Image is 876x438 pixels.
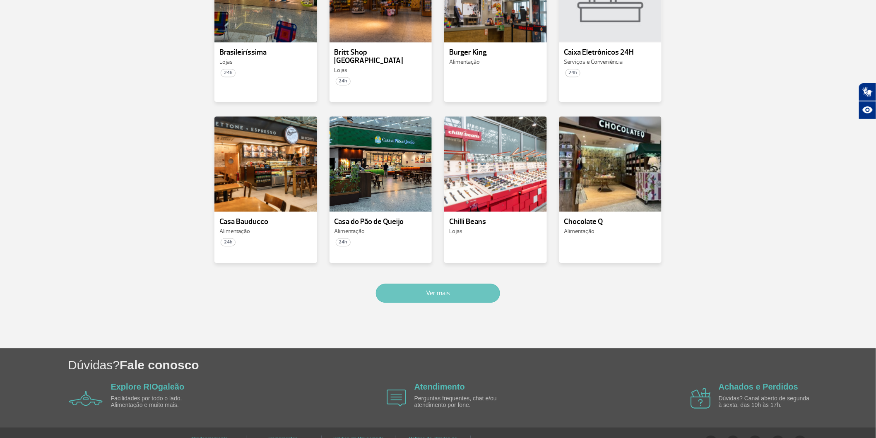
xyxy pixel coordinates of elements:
button: Abrir recursos assistivos. [859,101,876,119]
p: Chocolate Q [564,218,657,226]
p: Casa do Pão de Queijo [335,218,427,226]
p: Caixa Eletrônicos 24H [564,48,657,57]
p: Dúvidas? Canal aberto de segunda à sexta, das 10h às 17h. [719,395,814,408]
p: Chilli Beans [449,218,542,226]
span: Alimentação [564,228,595,235]
h1: Dúvidas? [68,356,876,373]
div: Plugin de acessibilidade da Hand Talk. [859,83,876,119]
p: Casa Bauducco [219,218,312,226]
span: 24h [566,69,580,77]
span: Lojas [449,228,462,235]
span: Lojas [335,67,348,74]
img: airplane icon [387,390,406,407]
span: 24h [221,69,236,77]
span: Alimentação [335,228,365,235]
span: 24h [221,238,236,246]
span: Fale conosco [120,358,199,372]
img: airplane icon [69,391,103,406]
button: Abrir tradutor de língua de sinais. [859,83,876,101]
p: Burger King [449,48,542,57]
span: 24h [336,238,351,246]
a: Explore RIOgaleão [111,382,185,391]
span: Lojas [219,58,233,65]
p: Facilidades por todo o lado. Alimentação e muito mais. [111,395,206,408]
a: Atendimento [414,382,465,391]
span: Serviços e Conveniência [564,58,623,65]
img: airplane icon [691,388,711,409]
span: Alimentação [449,58,480,65]
button: Ver mais [376,284,500,303]
span: Alimentação [219,228,250,235]
p: Brasileiríssima [219,48,312,57]
p: Perguntas frequentes, chat e/ou atendimento por fone. [414,395,510,408]
a: Achados e Perdidos [719,382,798,391]
p: Britt Shop [GEOGRAPHIC_DATA] [335,48,427,65]
span: 24h [336,77,351,85]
